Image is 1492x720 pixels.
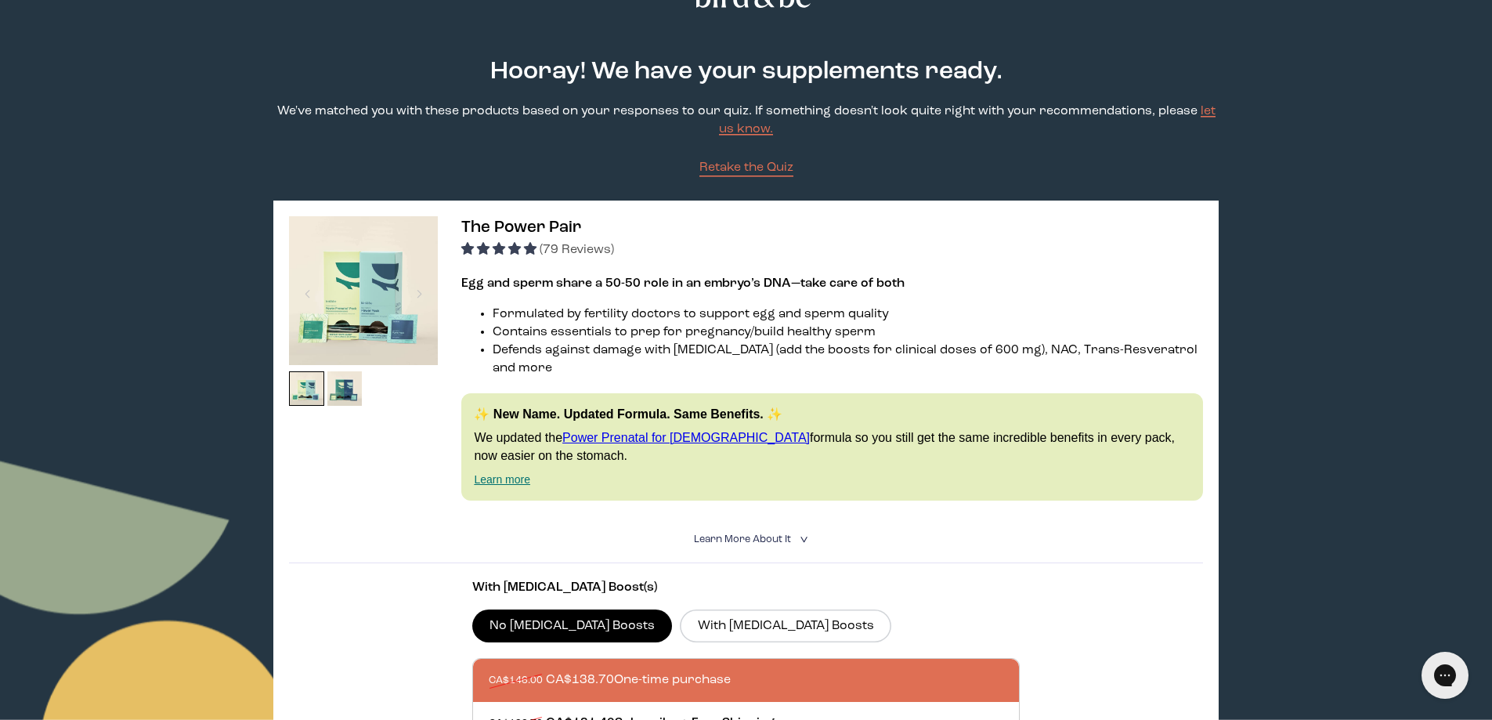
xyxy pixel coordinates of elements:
[463,54,1030,90] h2: Hooray! We have your supplements ready.
[273,103,1218,139] p: We've matched you with these products based on your responses to our quiz. If something doesn't l...
[474,473,530,486] a: Learn more
[1414,646,1476,704] iframe: Gorgias live chat messenger
[493,324,1202,342] li: Contains essentials to prep for pregnancy/build healthy sperm
[461,244,540,256] span: 4.92 stars
[474,407,782,421] strong: ✨ New Name. Updated Formula. Same Benefits. ✨
[461,277,905,290] strong: Egg and sperm share a 50-50 role in an embryo’s DNA—take care of both
[562,431,810,444] a: Power Prenatal for [DEMOGRAPHIC_DATA]
[289,371,324,407] img: thumbnail image
[694,532,799,547] summary: Learn More About it <
[493,306,1202,324] li: Formulated by fertility doctors to support egg and sperm quality
[327,371,363,407] img: thumbnail image
[472,610,673,642] label: No [MEDICAL_DATA] Boosts
[289,216,438,365] img: thumbnail image
[694,534,791,545] span: Learn More About it
[474,429,1190,465] p: We updated the formula so you still get the same incredible benefits in every pack, now easier on...
[461,219,581,236] span: The Power Pair
[472,579,1021,597] p: With [MEDICAL_DATA] Boost(s)
[719,105,1216,136] a: let us know.
[540,244,614,256] span: (79 Reviews)
[699,161,793,174] span: Retake the Quiz
[493,342,1202,378] li: Defends against damage with [MEDICAL_DATA] (add the boosts for clinical doses of 600 mg), NAC, Tr...
[699,159,793,177] a: Retake the Quiz
[680,610,891,642] label: With [MEDICAL_DATA] Boosts
[795,535,810,544] i: <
